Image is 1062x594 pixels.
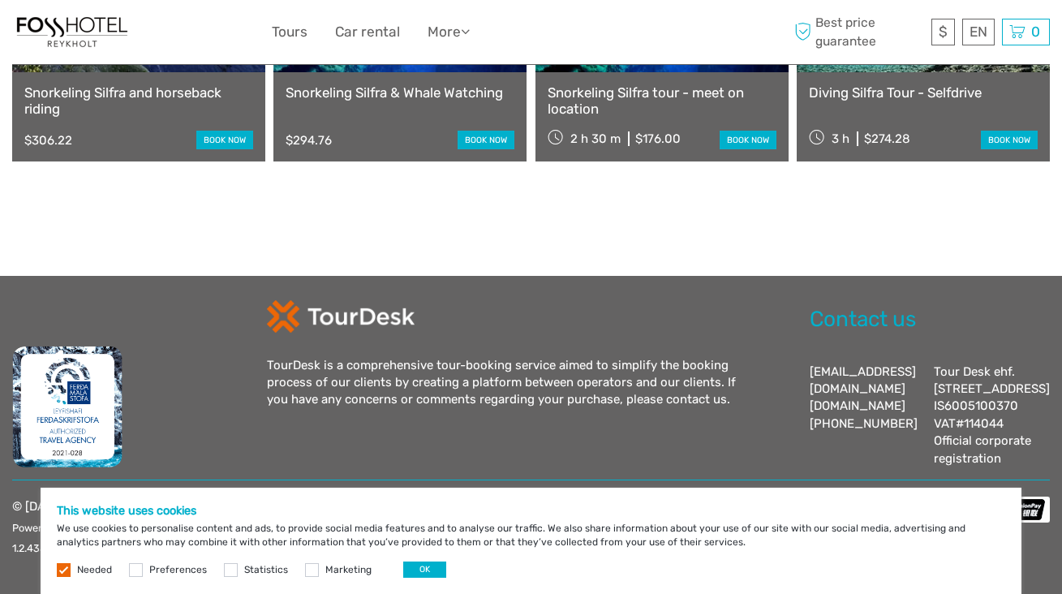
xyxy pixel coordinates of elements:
label: Statistics [244,563,288,577]
a: More [428,20,470,44]
img: td-logo-white.png [267,300,414,333]
button: OK [403,562,446,578]
a: [DOMAIN_NAME] [810,398,905,413]
button: Open LiveChat chat widget [187,25,206,45]
div: TourDesk is a comprehensive tour-booking service aimed to simplify the booking process of our cli... [267,357,754,409]
div: $274.28 [864,131,910,146]
a: book now [981,131,1038,149]
div: Tour Desk ehf. [STREET_ADDRESS] IS6005100370 VAT#114044 [934,364,1050,468]
span: $ [939,24,948,40]
p: © [DATE] - [DATE] Tourdesk. All Rights Reserved. [12,497,290,559]
a: Official corporate registration [934,433,1031,465]
small: Powered by - | [12,522,249,534]
a: Snorkeling Silfra & Whale Watching [286,84,514,101]
h2: Contact us [810,307,1050,333]
h5: This website uses cookies [57,504,1005,518]
span: 0 [1029,24,1043,40]
a: Car rental [335,20,400,44]
img: 1325-d350bf88-f202-48e6-ba09-5fbd552f958d_logo_small.jpg [12,12,132,52]
div: $306.22 [24,133,72,148]
span: 3 h [832,131,849,146]
a: book now [196,131,253,149]
small: 1.2.4357 - 8a7e00f2e184 [12,542,131,554]
div: [EMAIL_ADDRESS][DOMAIN_NAME] [PHONE_NUMBER] [810,364,918,468]
span: 2 h 30 m [570,131,621,146]
a: Snorkeling Silfra tour - meet on location [548,84,776,118]
a: book now [458,131,514,149]
label: Marketing [325,563,372,577]
div: $294.76 [286,133,332,148]
div: We use cookies to personalise content and ads, to provide social media features and to analyse ou... [41,488,1021,594]
span: Best price guarantee [790,14,927,49]
div: $176.00 [635,131,681,146]
a: book now [720,131,776,149]
label: Needed [77,563,112,577]
a: Snorkeling Silfra and horseback riding [24,84,253,118]
p: We're away right now. Please check back later! [23,28,183,41]
label: Preferences [149,563,207,577]
div: EN [962,19,995,45]
a: Tours [272,20,307,44]
img: fms.png [12,346,123,467]
a: Diving Silfra Tour - Selfdrive [809,84,1038,101]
